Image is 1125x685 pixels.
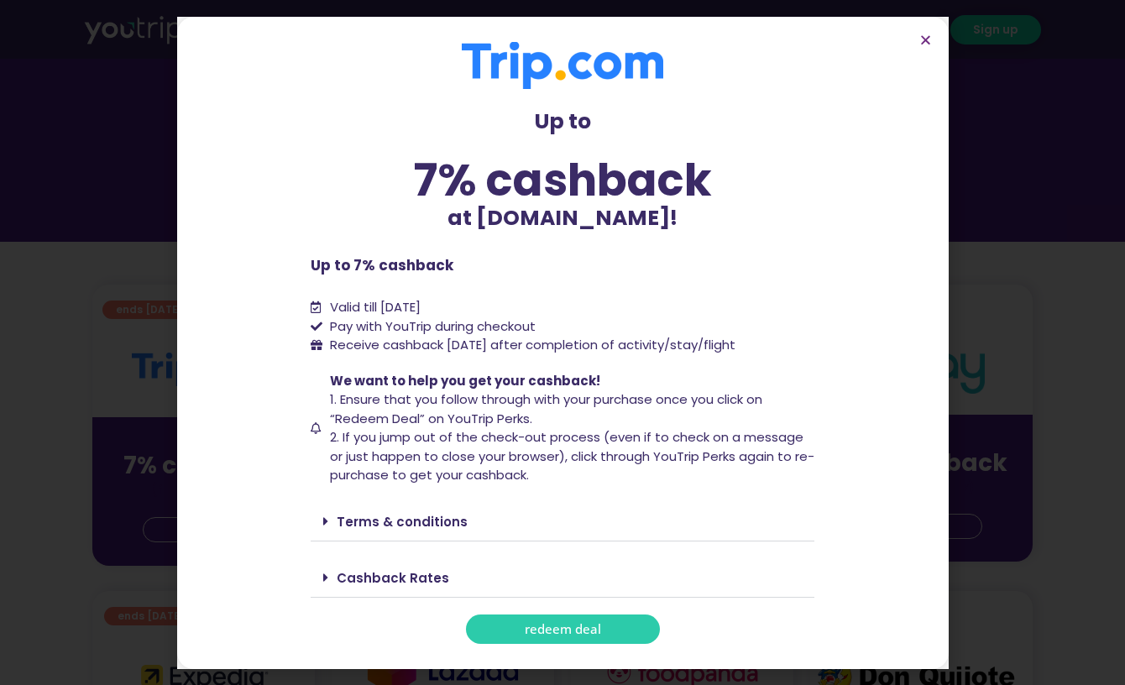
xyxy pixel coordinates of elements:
[337,513,468,531] a: Terms & conditions
[330,298,421,316] span: Valid till [DATE]
[337,569,449,587] a: Cashback Rates
[311,158,814,202] div: 7% cashback
[466,614,660,644] a: redeem deal
[330,372,600,390] span: We want to help you get your cashback!
[330,336,735,353] span: Receive cashback [DATE] after completion of activity/stay/flight
[311,502,814,541] div: Terms & conditions
[326,317,536,337] span: Pay with YouTrip during checkout
[311,106,814,138] p: Up to
[330,390,762,427] span: 1. Ensure that you follow through with your purchase once you click on “Redeem Deal” on YouTrip P...
[919,34,932,46] a: Close
[311,202,814,234] p: at [DOMAIN_NAME]!
[330,428,814,484] span: 2. If you jump out of the check-out process (even if to check on a message or just happen to clos...
[525,623,601,635] span: redeem deal
[311,558,814,598] div: Cashback Rates
[311,255,453,275] b: Up to 7% cashback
